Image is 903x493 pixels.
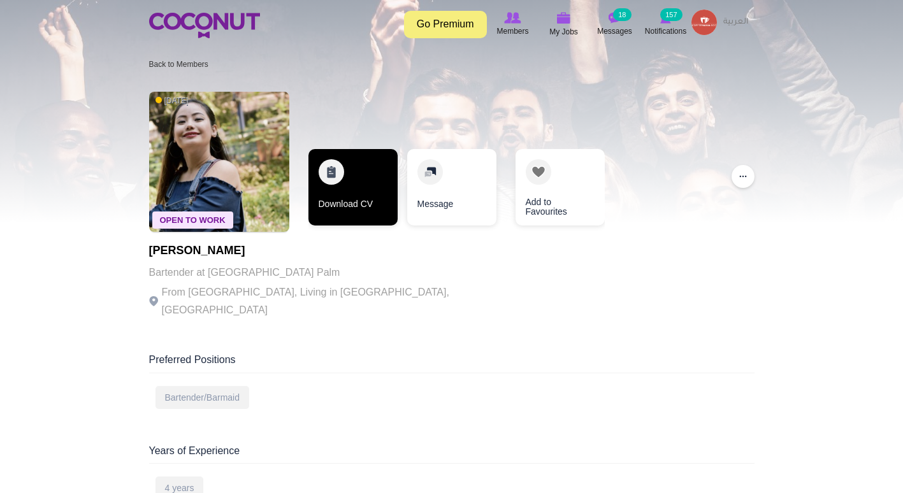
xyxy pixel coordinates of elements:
a: Notifications Notifications 157 [640,10,691,39]
img: My Jobs [557,12,571,24]
span: [DATE] [155,96,189,106]
button: ... [732,165,755,188]
img: Notifications [660,12,671,24]
div: Preferred Positions [149,353,755,373]
span: My Jobs [549,25,578,38]
img: Home [149,13,260,38]
div: 1 / 3 [308,149,398,232]
a: Download CV [308,149,398,225]
span: Notifications [645,25,686,38]
a: My Jobs My Jobs [538,10,589,39]
img: Browse Members [504,12,521,24]
small: 157 [660,8,682,21]
div: Bartender/Barmaid [155,386,250,409]
a: Messages Messages 18 [589,10,640,39]
a: Browse Members Members [488,10,538,39]
span: Members [496,25,528,38]
small: 18 [613,8,631,21]
div: Years of Experience [149,444,755,464]
span: Messages [597,25,632,38]
a: العربية [717,10,755,35]
a: Go Premium [404,11,487,38]
a: Message [407,149,496,225]
h1: [PERSON_NAME] [149,245,500,257]
img: Messages [609,12,621,24]
p: From [GEOGRAPHIC_DATA], Living in [GEOGRAPHIC_DATA], [GEOGRAPHIC_DATA] [149,283,500,319]
a: Back to Members [149,60,208,69]
p: Bartender at [GEOGRAPHIC_DATA] Palm [149,264,500,282]
span: Open To Work [152,211,233,229]
div: 2 / 3 [407,149,496,232]
div: 3 / 3 [506,149,595,232]
a: Add to Favourites [516,149,605,225]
